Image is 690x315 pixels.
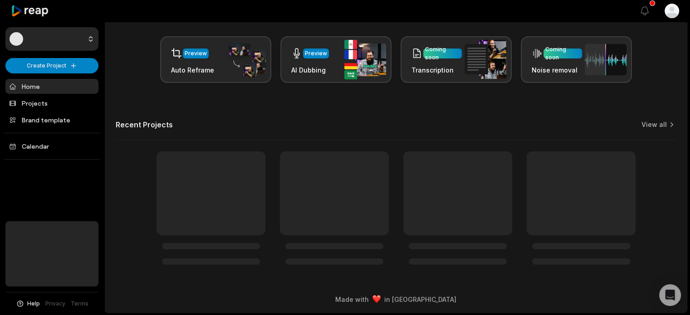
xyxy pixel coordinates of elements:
[305,49,327,58] div: Preview
[171,65,214,75] h3: Auto Reframe
[71,300,88,308] a: Terms
[27,300,40,308] span: Help
[113,295,679,304] div: Made with in [GEOGRAPHIC_DATA]
[16,300,40,308] button: Help
[411,65,462,75] h3: Transcription
[185,49,207,58] div: Preview
[532,65,582,75] h3: Noise removal
[224,42,266,78] img: auto_reframe.png
[5,79,98,94] a: Home
[5,58,98,73] button: Create Project
[585,44,626,75] img: noise_removal.png
[5,112,98,127] a: Brand template
[641,120,667,129] a: View all
[465,40,506,79] img: transcription.png
[372,295,381,303] img: heart emoji
[545,45,580,62] div: Coming soon
[291,65,329,75] h3: AI Dubbing
[116,120,173,129] h2: Recent Projects
[344,40,386,79] img: ai_dubbing.png
[659,284,681,306] div: Open Intercom Messenger
[45,300,65,308] a: Privacy
[5,96,98,111] a: Projects
[425,45,460,62] div: Coming soon
[5,139,98,154] a: Calendar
